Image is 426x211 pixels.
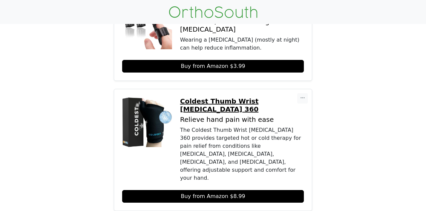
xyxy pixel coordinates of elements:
[122,97,172,147] img: Coldest Thumb Wrist Ice Pack 360
[122,60,304,73] a: Buy from Amazon $3.99
[180,97,304,113] a: Coldest Thumb Wrist [MEDICAL_DATA] 360
[180,116,304,123] p: Relieve hand pain with ease
[122,190,304,203] a: Buy from Amazon $8.99
[169,6,257,18] img: OrthoSouth
[180,126,304,182] div: The Coldest Thumb Wrist [MEDICAL_DATA] 360 provides targeted hot or cold therapy for pain relief ...
[180,36,304,52] div: Wearing a [MEDICAL_DATA] (mostly at night) can help reduce inflammation.
[180,18,304,33] p: Affordable, breathable finger [MEDICAL_DATA]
